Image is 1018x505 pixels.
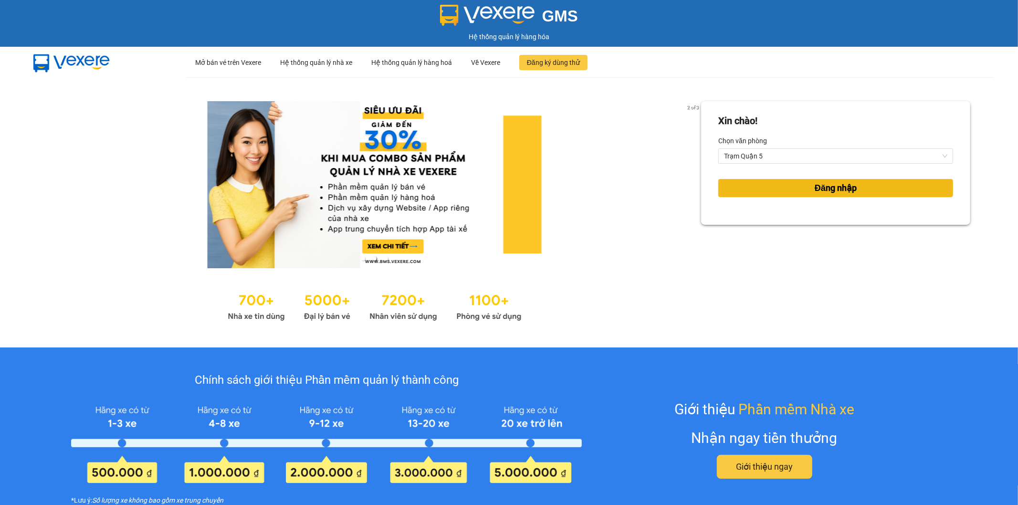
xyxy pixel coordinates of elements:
div: Về Vexere [471,47,500,78]
button: Đăng ký dùng thử [519,55,588,70]
button: previous slide / item [48,101,61,268]
img: mbUUG5Q.png [24,47,119,78]
img: Statistics.png [228,287,522,324]
span: GMS [542,7,578,25]
button: next slide / item [688,101,701,268]
div: Xin chào! [718,114,757,128]
button: Đăng nhập [718,179,953,197]
label: Chọn văn phòng [718,133,767,148]
img: logo 2 [440,5,535,26]
div: Giới thiệu [674,398,854,421]
li: slide item 2 [373,257,377,261]
div: Mở bán vé trên Vexere [195,47,261,78]
li: slide item 3 [384,257,388,261]
p: 2 of 3 [684,101,701,114]
div: Chính sách giới thiệu Phần mềm quản lý thành công [71,371,582,389]
img: policy-intruduce-detail.png [71,401,582,484]
span: Đăng ký dùng thử [527,57,580,68]
span: Giới thiệu ngay [736,460,793,473]
a: GMS [440,14,578,22]
div: Nhận ngay tiền thưởng [692,427,838,449]
button: Giới thiệu ngay [717,455,812,479]
span: Đăng nhập [815,181,857,195]
li: slide item 1 [361,257,365,261]
span: Trạm Quận 5 [724,149,947,163]
div: Hệ thống quản lý hàng hoá [371,47,452,78]
div: Hệ thống quản lý nhà xe [280,47,352,78]
span: Phần mềm Nhà xe [738,398,854,421]
div: Hệ thống quản lý hàng hóa [2,32,1016,42]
